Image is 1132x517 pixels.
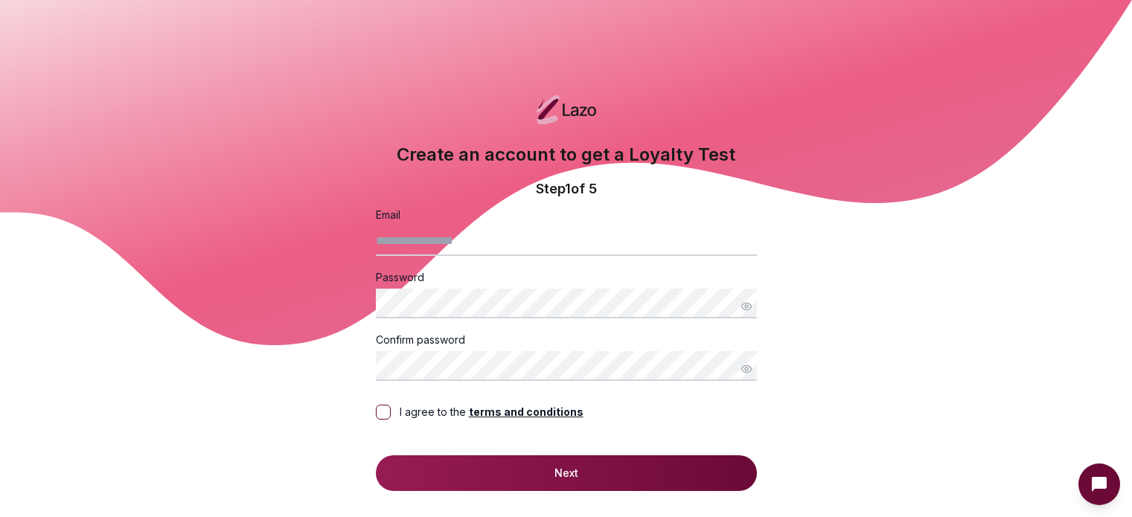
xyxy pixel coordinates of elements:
label: Email [376,208,400,221]
div: Step 1 of 5 [376,167,757,205]
p: terms and conditions [466,405,583,420]
button: Open Intercom messenger [1078,463,1120,505]
h1: Create an account to get a Loyalty Test [376,143,757,167]
label: Confirm password [376,333,465,346]
button: Next [376,455,757,491]
div: I agree to the [400,405,583,420]
label: Password [376,271,424,283]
